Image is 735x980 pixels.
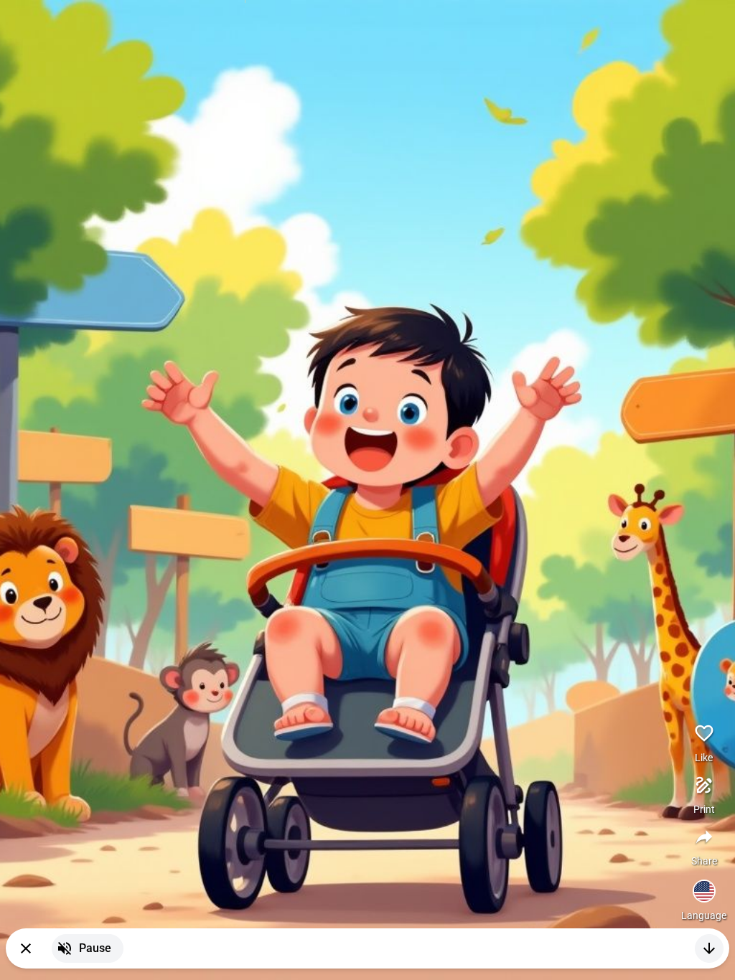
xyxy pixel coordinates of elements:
[691,854,717,868] p: Share
[681,908,726,923] p: Language
[693,802,715,816] p: Print
[695,750,713,765] p: Like
[79,940,111,957] span: Pause
[52,934,123,963] button: Pause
